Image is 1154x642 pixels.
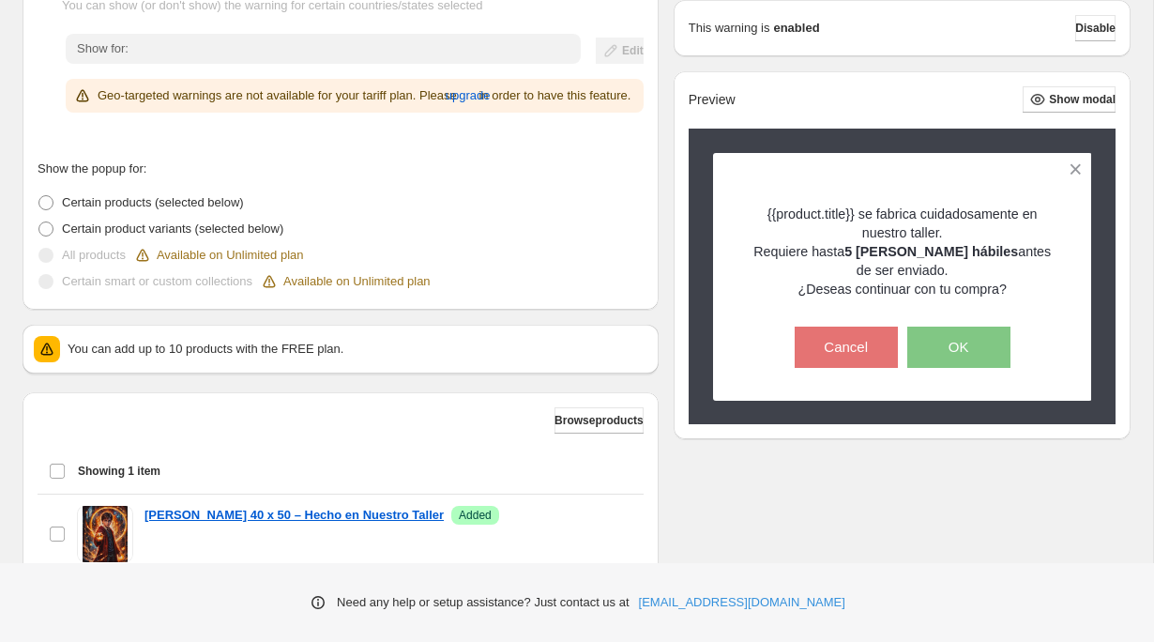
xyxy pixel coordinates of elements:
span: Show modal [1049,92,1116,107]
a: upgrade [446,81,491,111]
span: Certain product variants (selected below) [62,222,283,236]
strong: 5 [PERSON_NAME] hábiles [844,244,1018,259]
button: Show modal [1023,86,1116,113]
strong: enabled [773,19,819,38]
a: [PERSON_NAME] 40 x 50 – Hecho en Nuestro Taller [144,506,444,525]
span: Show the popup for: [38,161,146,176]
span: Certain products (selected below) [62,195,244,209]
p: Requiere hasta antes de ser enviado. [746,242,1059,280]
span: Show for: [77,41,129,55]
p: All products [62,246,126,265]
span: Added [459,508,492,523]
a: [EMAIL_ADDRESS][DOMAIN_NAME] [639,593,845,612]
p: {{product.title}} se fabrica cuidadosamente en nuestro taller. [746,205,1059,242]
p: This warning is [689,19,770,38]
button: Disable [1075,15,1116,41]
p: Certain smart or custom collections [62,272,252,291]
button: OK [907,327,1010,368]
div: Available on Unlimited plan [260,272,431,291]
span: Disable [1075,21,1116,36]
div: Available on Unlimited plan [133,246,304,265]
p: ¿Deseas continuar con tu compra? [746,280,1059,298]
p: You can add up to 10 products with the FREE plan. [68,340,647,359]
button: Cancel [795,327,898,368]
span: Browse products [554,413,644,428]
button: Browseproducts [554,407,644,434]
span: upgrade [446,86,491,105]
h2: Preview [689,92,736,108]
span: Showing 1 item [78,464,160,479]
p: Geo-targeted warnings are not available for your tariff plan. Please in order to have this feature. [98,86,630,105]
